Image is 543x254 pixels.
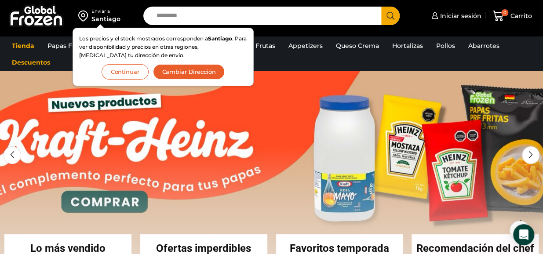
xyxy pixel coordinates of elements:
span: Carrito [508,11,532,20]
h2: Ofertas imperdibles [140,243,267,254]
div: Next slide [522,146,539,164]
a: Appetizers [284,37,327,54]
div: Enviar a [91,8,120,15]
button: Continuar [102,64,149,80]
a: Papas Fritas [43,37,90,54]
button: Search button [381,7,400,25]
button: Cambiar Dirección [153,64,225,80]
img: address-field-icon.svg [78,8,91,23]
p: Los precios y el stock mostrados corresponden a . Para ver disponibilidad y precios en otras regi... [79,34,247,60]
span: Iniciar sesión [438,11,481,20]
a: Queso Crema [332,37,383,54]
h2: Favoritos temporada [276,243,403,254]
a: Tienda [7,37,39,54]
a: Iniciar sesión [429,7,481,25]
span: 0 [501,9,508,16]
strong: Santiago [208,35,232,42]
div: Open Intercom Messenger [513,224,534,245]
h2: Recomendación del chef [412,243,539,254]
div: Previous slide [4,146,21,164]
a: Descuentos [7,54,55,71]
h2: Lo más vendido [4,243,131,254]
a: Pollos [432,37,459,54]
div: Santiago [91,15,120,23]
a: Hortalizas [388,37,427,54]
a: Abarrotes [464,37,504,54]
a: 0 Carrito [490,6,534,26]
